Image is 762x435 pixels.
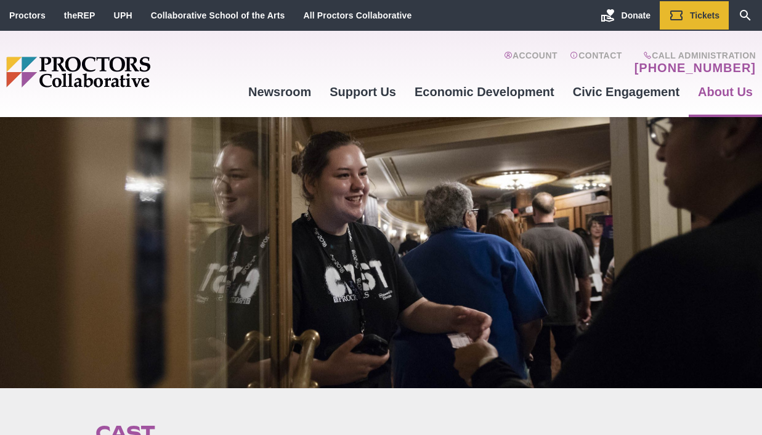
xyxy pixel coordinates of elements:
[690,10,719,20] span: Tickets
[239,75,320,108] a: Newsroom
[631,51,756,60] span: Call Administration
[303,10,411,20] a: All Proctors Collaborative
[689,75,762,108] a: About Us
[564,75,689,108] a: Civic Engagement
[634,60,756,75] a: [PHONE_NUMBER]
[151,10,285,20] a: Collaborative School of the Arts
[6,57,239,87] img: Proctors logo
[591,1,660,30] a: Donate
[9,10,46,20] a: Proctors
[64,10,95,20] a: theREP
[570,51,622,75] a: Contact
[622,10,651,20] span: Donate
[504,51,557,75] a: Account
[114,10,132,20] a: UPH
[405,75,564,108] a: Economic Development
[729,1,762,30] a: Search
[320,75,405,108] a: Support Us
[660,1,729,30] a: Tickets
